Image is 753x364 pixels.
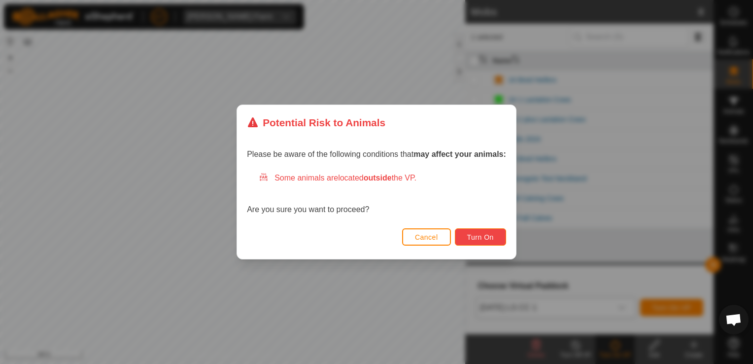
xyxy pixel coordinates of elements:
span: Turn On [467,233,494,241]
strong: may affect your animals: [413,150,506,158]
div: Open chat [719,305,749,334]
strong: outside [364,174,392,182]
span: Please be aware of the following conditions that [247,150,506,158]
div: Are you sure you want to proceed? [247,172,506,216]
button: Turn On [455,228,506,246]
button: Cancel [402,228,451,246]
div: Some animals are [259,172,506,184]
span: located the VP. [338,174,416,182]
div: Potential Risk to Animals [247,115,385,130]
span: Cancel [415,233,438,241]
